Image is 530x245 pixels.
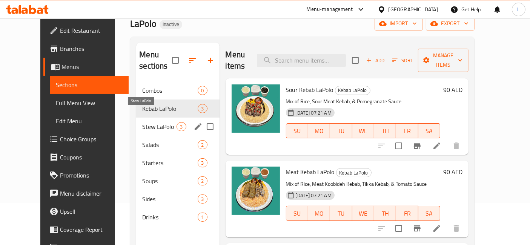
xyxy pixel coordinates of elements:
button: SU [286,123,308,138]
span: Promotions [60,171,123,180]
button: Sort [390,55,415,66]
a: Upsell [43,202,129,220]
span: Meat Kebab LaPolo [286,166,335,178]
span: Soups [142,176,198,185]
span: Sections [56,80,123,89]
span: MO [311,208,327,219]
span: Stew LaPolo [142,122,177,131]
span: MO [311,126,327,136]
div: Starters3 [136,154,219,172]
button: Branch-specific-item [408,137,426,155]
span: export [432,19,469,28]
span: Select to update [391,220,407,236]
div: Inactive [160,20,182,29]
span: Combos [142,86,198,95]
a: Edit menu item [432,224,441,233]
button: TH [374,123,396,138]
button: TH [374,206,396,221]
button: Branch-specific-item [408,219,426,237]
div: items [198,194,207,204]
span: TH [377,126,393,136]
div: items [198,140,207,149]
a: Menus [43,58,129,76]
span: 3 [177,123,186,130]
div: Salads2 [136,136,219,154]
span: LaPolo [130,15,157,32]
span: Inactive [160,21,182,28]
span: Sort [392,56,413,65]
h6: 90 AED [443,167,462,177]
span: Full Menu View [56,98,123,107]
a: Choice Groups [43,130,129,148]
button: WE [352,123,374,138]
div: Sides3 [136,190,219,208]
span: Sort sections [183,51,201,69]
span: [DATE] 07:21 AM [293,192,335,199]
div: Stew LaPolo3edit [136,118,219,136]
button: delete [447,137,465,155]
button: Add section [201,51,220,69]
div: Salads [142,140,198,149]
div: Kebab LaPolo [336,168,372,177]
div: Kebab LaPolo [335,86,370,95]
button: delete [447,219,465,237]
span: Kebab LaPolo [142,104,198,113]
div: items [198,86,207,95]
img: Meat Kebab LaPolo [232,167,280,215]
span: Edit Menu [56,116,123,126]
a: Edit Menu [50,112,129,130]
div: Soups2 [136,172,219,190]
span: Select to update [391,138,407,154]
h2: Menu items [226,49,248,72]
span: 3 [198,196,207,203]
span: SA [421,126,437,136]
div: Menu-management [307,5,353,14]
img: Sour Kebab LaPolo [232,84,280,133]
span: 1 [198,214,207,221]
span: Add [365,56,386,65]
span: Sour Kebab LaPolo [286,84,333,95]
a: Sections [50,76,129,94]
span: TU [333,126,349,136]
span: import [381,19,417,28]
button: WE [352,206,374,221]
input: search [257,54,346,67]
div: items [198,104,207,113]
a: Edit menu item [432,141,441,150]
a: Coverage Report [43,220,129,239]
div: Kebab LaPolo3 [136,100,219,118]
span: [DATE] 07:21 AM [293,109,335,116]
span: 0 [198,87,207,94]
a: Menu disclaimer [43,184,129,202]
div: items [198,176,207,185]
button: Manage items [418,49,469,72]
span: WE [355,126,371,136]
span: Menu disclaimer [60,189,123,198]
p: Mix of Rice, Sour Meat Kebab, & Pomegranate Sauce [286,97,441,106]
span: Add item [363,55,387,66]
span: SU [289,208,305,219]
div: items [177,122,186,131]
span: Manage items [424,51,462,70]
span: 2 [198,178,207,185]
nav: Menu sections [136,78,219,229]
span: 3 [198,159,207,167]
span: SU [289,126,305,136]
span: Coverage Report [60,225,123,234]
div: [GEOGRAPHIC_DATA] [389,5,438,14]
div: Drinks1 [136,208,219,226]
span: Starters [142,158,198,167]
button: Add [363,55,387,66]
button: export [426,17,475,31]
span: SA [421,208,437,219]
a: Branches [43,40,129,58]
div: items [198,213,207,222]
span: Edit Restaurant [60,26,123,35]
span: Select section [347,52,363,68]
span: FR [399,208,415,219]
a: Promotions [43,166,129,184]
span: Menus [61,62,123,71]
span: 2 [198,141,207,149]
button: TU [330,123,352,138]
